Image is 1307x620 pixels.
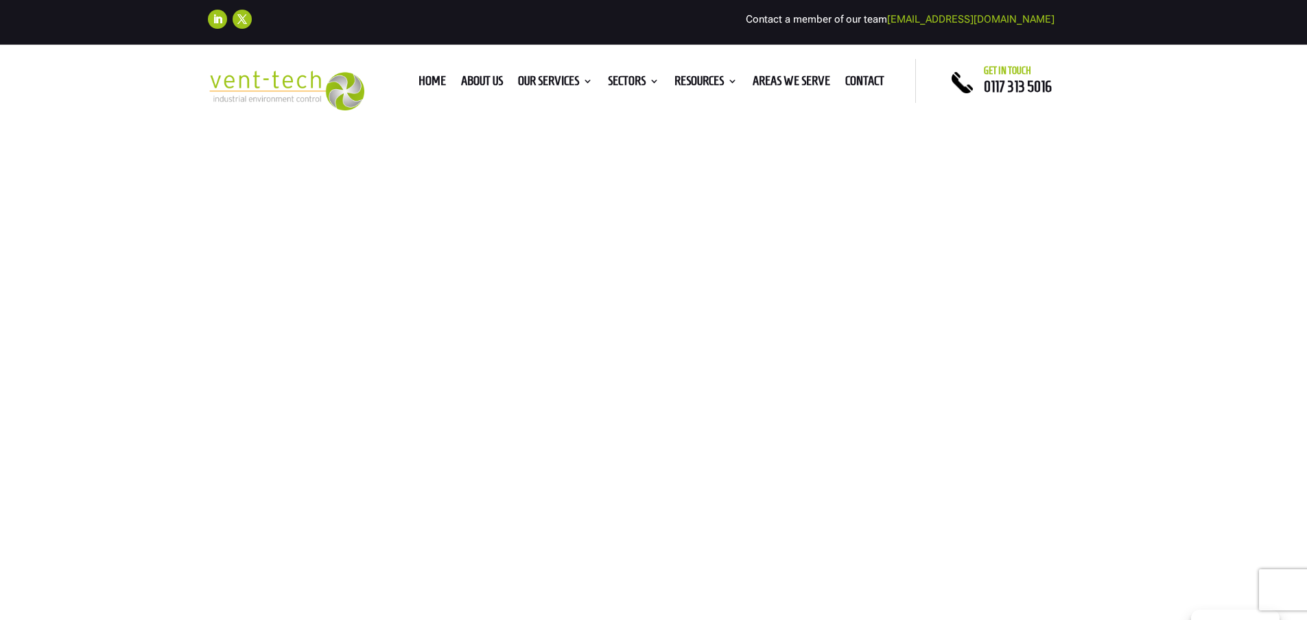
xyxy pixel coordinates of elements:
img: 2023-09-27T08_35_16.549ZVENT-TECH---Clear-background [208,71,365,111]
a: About us [461,76,503,91]
a: Contact [845,76,884,91]
a: Follow on X [233,10,252,29]
a: Resources [674,76,738,91]
span: Contact a member of our team [746,13,1055,25]
a: Home [419,76,446,91]
span: Get in touch [984,65,1031,76]
a: 0117 313 5016 [984,78,1052,95]
a: Follow on LinkedIn [208,10,227,29]
a: Sectors [608,76,659,91]
a: Our Services [518,76,593,91]
a: Areas We Serve [753,76,830,91]
a: [EMAIL_ADDRESS][DOMAIN_NAME] [887,13,1055,25]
